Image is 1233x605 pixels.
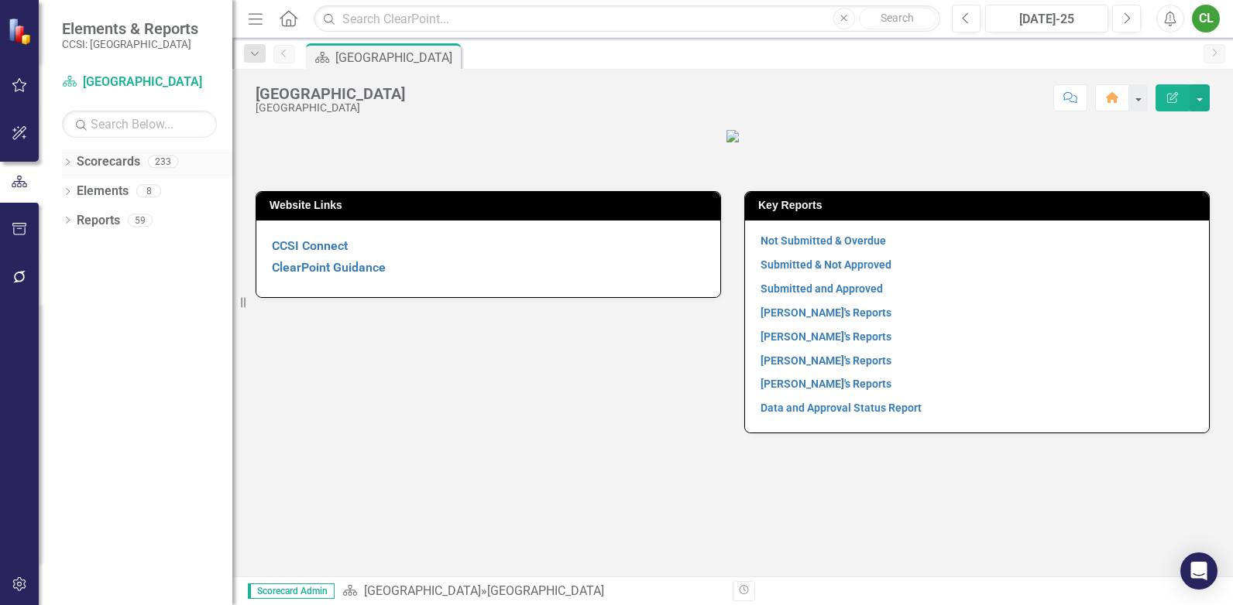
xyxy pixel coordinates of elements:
a: [PERSON_NAME]'s Reports [761,306,891,319]
button: CL [1192,5,1220,32]
div: 59 [128,214,153,227]
img: ECDMH%20Logo%20png.PNG [726,130,739,142]
a: [PERSON_NAME]'s Reports [761,354,891,367]
a: Reports [77,212,120,230]
a: ClearPoint Guidance [272,260,386,275]
div: 233 [148,156,178,169]
div: [GEOGRAPHIC_DATA] [335,48,457,67]
small: CCSI: [GEOGRAPHIC_DATA] [62,38,198,50]
div: [DATE]-25 [991,10,1103,29]
a: [GEOGRAPHIC_DATA] [364,583,481,598]
div: [GEOGRAPHIC_DATA] [256,85,405,102]
div: [GEOGRAPHIC_DATA] [256,102,405,114]
button: Search [859,8,936,29]
a: Submitted & Not Approved [761,258,891,271]
a: Elements [77,183,129,200]
a: [GEOGRAPHIC_DATA] [62,73,217,91]
img: ClearPoint Strategy [8,18,35,45]
div: » [342,583,721,600]
span: Elements & Reports [62,19,198,38]
a: [PERSON_NAME]'s Reports [761,330,891,343]
h3: Website Links [270,200,713,211]
a: Data and Approval Status Report [761,402,922,414]
a: [PERSON_NAME]'s Reports [761,378,891,390]
a: Scorecards [77,153,140,171]
button: [DATE]-25 [985,5,1108,32]
a: Not Submitted & Overdue [761,234,886,247]
div: [GEOGRAPHIC_DATA] [487,583,604,598]
div: Open Intercom Messenger [1180,552,1218,590]
a: Submitted and Approved [761,282,883,295]
span: Scorecard Admin [248,583,335,599]
a: CCSI Connect [272,238,348,253]
input: Search ClearPoint... [314,5,940,32]
div: 8 [136,185,161,198]
h3: Key Reports [758,200,1201,211]
span: Search [881,12,914,24]
input: Search Below... [62,111,217,138]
